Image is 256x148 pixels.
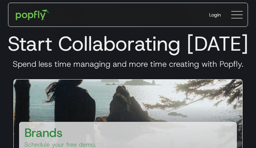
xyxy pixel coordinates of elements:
[5,32,251,56] h1: Start Collaborating [DATE]
[5,59,251,69] h3: Spend less time managing and more time creating with Popfly.
[209,11,221,18] div: Login
[11,5,54,25] a: home
[204,6,226,23] a: Login
[24,125,63,141] h3: Brands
